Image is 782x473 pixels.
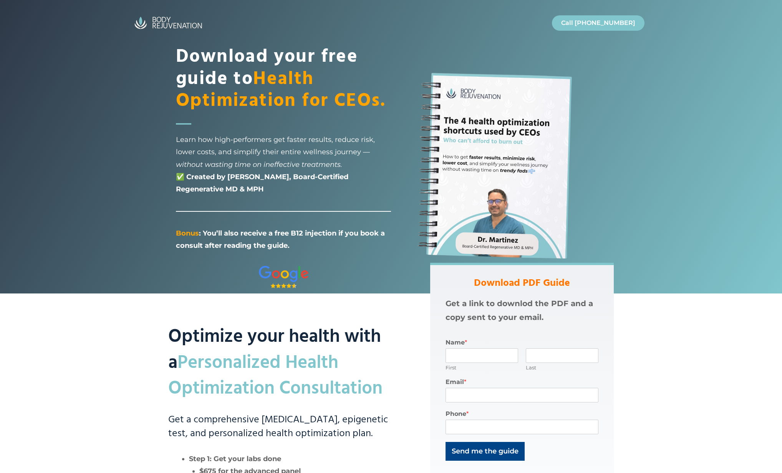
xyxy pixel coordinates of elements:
span: Learn how high-performers get faster results, reduce risk, lower costs, and simplify their entire... [176,133,391,196]
mark: Personalized Health Optimization Consultation [168,348,383,404]
label: Name [446,339,598,347]
label: Email [446,378,598,386]
img: BodyRejuvenation [130,14,207,32]
strong: Get a link to downlod the PDF and a copy sent to your email. [446,299,593,322]
nav: Primary [544,12,652,35]
img: 4-health-optimizations-for-CEOs [391,63,606,277]
strong: Download PDF Guide [474,275,570,291]
label: First [446,364,518,371]
h2: Optimize your health with a [168,263,399,402]
strong: Step 1: Get your labs done [189,455,281,463]
mark: Health Optimization for CEOs. [176,64,386,116]
strong: ✅ Created by [PERSON_NAME], Board-Certified Regenerative MD & MPH [176,173,348,193]
strong: Download your free guide to [176,42,386,116]
strong: : You’ll also receive a free B12 injection if you book a consult after reading the guide. [176,229,385,250]
em: without wasting time on ineffective treatments. [176,160,342,169]
a: Call [PHONE_NUMBER] [552,15,644,31]
label: Last [526,364,598,371]
mark: Bonus [176,229,199,237]
button: Send me the guide [446,442,525,461]
h3: Get a comprehensive [MEDICAL_DATA], epigenetic test, and personalized health optimization plan. [168,413,399,441]
label: Phone [446,410,598,418]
